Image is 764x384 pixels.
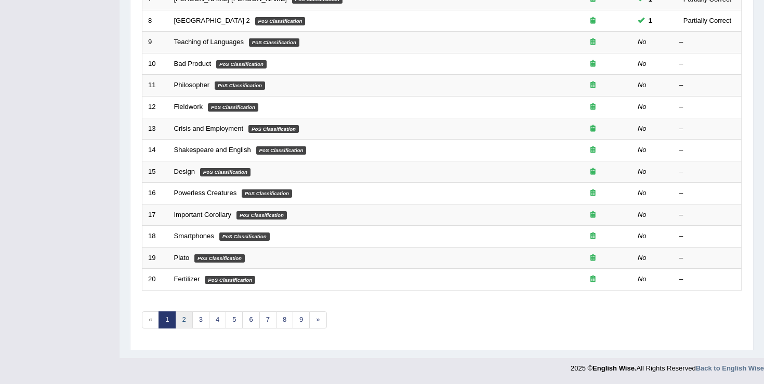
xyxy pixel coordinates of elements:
div: – [679,102,735,112]
a: 8 [276,311,293,328]
a: Important Corollary [174,211,232,218]
a: 4 [209,311,226,328]
em: No [638,60,647,67]
em: PoS Classification [194,254,245,263]
em: No [638,125,647,132]
em: No [638,254,647,262]
div: Partially Correct [679,15,735,26]
div: – [679,188,735,198]
div: Exam occurring question [560,102,626,112]
td: 15 [142,161,168,183]
a: 7 [259,311,276,328]
em: PoS Classification [205,276,255,284]
div: – [679,80,735,90]
div: Exam occurring question [560,145,626,155]
a: Fertilizer [174,275,200,283]
div: – [679,124,735,134]
div: Exam occurring question [560,210,626,220]
td: 20 [142,269,168,291]
td: 16 [142,183,168,204]
div: Exam occurring question [560,231,626,241]
a: Design [174,168,195,175]
td: 18 [142,226,168,248]
em: PoS Classification [242,189,292,198]
em: PoS Classification [219,232,270,241]
a: 5 [226,311,243,328]
a: Bad Product [174,60,212,67]
div: – [679,275,735,284]
em: PoS Classification [216,60,267,68]
strong: English Wise. [592,364,636,372]
td: 13 [142,118,168,140]
em: No [638,232,647,240]
a: 6 [242,311,259,328]
td: 14 [142,140,168,161]
div: Exam occurring question [560,253,626,263]
em: PoS Classification [256,146,307,155]
div: Exam occurring question [560,80,626,90]
div: Exam occurring question [560,188,626,198]
td: 10 [142,53,168,75]
a: Teaching of Languages [174,38,244,46]
a: [GEOGRAPHIC_DATA] 2 [174,17,250,24]
a: Shakespeare and English [174,146,251,154]
em: No [638,103,647,111]
a: Plato [174,254,190,262]
a: Fieldwork [174,103,203,111]
a: Smartphones [174,232,214,240]
div: – [679,59,735,69]
em: PoS Classification [248,125,299,133]
div: Exam occurring question [560,167,626,177]
div: – [679,145,735,155]
em: PoS Classification [236,211,287,220]
em: No [638,211,647,218]
a: Powerless Creatures [174,189,237,197]
a: Back to English Wise [696,364,764,372]
td: 8 [142,10,168,32]
div: 2025 © All Rights Reserved [571,358,764,373]
a: Philosopher [174,81,210,89]
div: Exam occurring question [560,37,626,47]
a: 3 [192,311,209,328]
td: 11 [142,75,168,97]
td: 19 [142,247,168,269]
td: 12 [142,96,168,118]
a: 9 [293,311,310,328]
a: » [309,311,326,328]
div: – [679,210,735,220]
em: PoS Classification [200,168,251,176]
a: 2 [175,311,192,328]
div: Exam occurring question [560,16,626,26]
span: You can still take this question [644,15,656,26]
div: Exam occurring question [560,124,626,134]
em: No [638,81,647,89]
div: – [679,253,735,263]
td: 9 [142,32,168,53]
span: « [142,311,159,328]
em: No [638,38,647,46]
div: Exam occurring question [560,275,626,284]
em: No [638,146,647,154]
em: PoS Classification [215,81,265,90]
a: 1 [159,311,176,328]
em: PoS Classification [208,103,258,112]
em: PoS Classification [249,38,299,47]
em: No [638,275,647,283]
div: Exam occurring question [560,59,626,69]
a: Crisis and Employment [174,125,244,132]
div: – [679,37,735,47]
em: PoS Classification [255,17,306,25]
div: – [679,167,735,177]
div: – [679,231,735,241]
em: No [638,168,647,175]
em: No [638,189,647,197]
td: 17 [142,204,168,226]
